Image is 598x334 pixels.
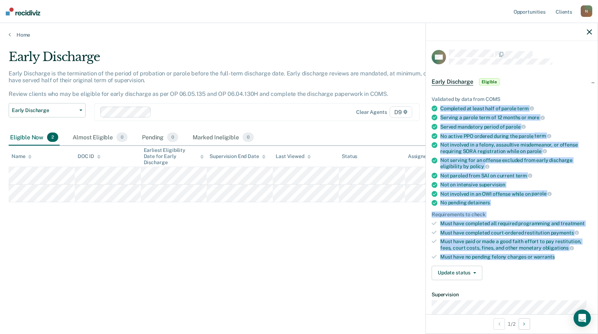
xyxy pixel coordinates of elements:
[551,230,579,236] span: payments
[534,133,551,139] span: term
[532,191,552,196] span: parole
[440,254,592,260] div: Must have no pending felony charges or
[440,157,592,170] div: Not serving for an offense excluded from early discharge eligibility by
[440,105,592,112] div: Completed at least half of parole
[276,153,310,159] div: Last Viewed
[11,153,32,159] div: Name
[9,70,455,98] p: Early Discharge is the termination of the period of probation or parole before the full-term disc...
[47,133,58,142] span: 2
[440,229,592,236] div: Must have completed court-ordered restitution
[440,182,592,188] div: Not on intensive
[440,172,592,179] div: Not paroled from SAI on current
[517,106,534,111] span: term
[561,221,585,226] span: treatment
[71,130,129,145] div: Almost Eligible
[9,50,457,70] div: Early Discharge
[528,115,545,120] span: more
[440,200,592,206] div: No pending
[426,70,598,93] div: Early DischargeEligible
[440,124,592,130] div: Served mandatory period of
[543,245,574,251] span: obligations
[6,8,40,15] img: Recidiviz
[479,78,500,85] span: Eligible
[390,106,412,118] span: D9
[191,130,255,145] div: Marked Ineligible
[167,133,178,142] span: 0
[9,130,60,145] div: Eligible Now
[12,107,77,113] span: Early Discharge
[440,191,592,197] div: Not involved in an OWI offense while on
[210,153,265,159] div: Supervision End Date
[243,133,254,142] span: 0
[468,200,490,205] span: detainers
[440,133,592,139] div: No active PPO ordered during the parole
[479,182,505,187] span: supervision
[432,266,482,280] button: Update status
[440,142,592,154] div: Not involved in a felony, assaultive misdemeanor, or offense requiring SORA registration while on
[432,96,592,102] div: Validated by data from COMS
[9,32,589,38] a: Home
[116,133,128,142] span: 0
[581,5,592,17] div: N
[506,124,526,130] span: parole
[432,292,592,298] dt: Supervision
[534,254,555,260] span: warrants
[440,238,592,251] div: Must have paid or made a good faith effort to pay restitution, fees, court costs, fines, and othe...
[493,318,505,330] button: Previous Opportunity
[78,153,101,159] div: DOC ID
[408,153,442,159] div: Assigned to
[432,212,592,218] div: Requirements to check
[356,109,387,115] div: Clear agents
[470,163,489,169] span: policy
[440,221,592,227] div: Must have completed all required programming and
[527,148,547,154] span: parole
[144,147,204,165] div: Earliest Eligibility Date for Early Discharge
[574,310,591,327] div: Open Intercom Messenger
[426,314,598,333] div: 1 / 2
[440,114,592,121] div: Serving a parole term of 12 months or
[516,173,532,178] span: term
[432,78,473,85] span: Early Discharge
[342,153,357,159] div: Status
[141,130,180,145] div: Pending
[519,318,530,330] button: Next Opportunity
